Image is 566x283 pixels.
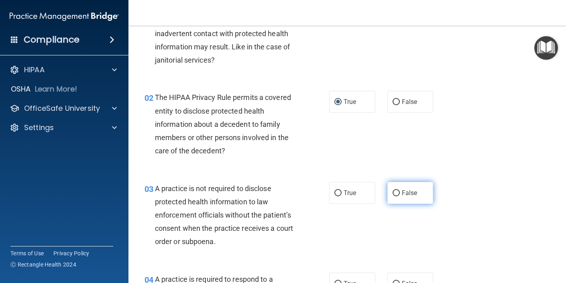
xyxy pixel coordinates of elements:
[393,190,400,196] input: False
[344,189,356,197] span: True
[10,8,119,24] img: PMB logo
[534,36,558,60] button: Open Resource Center
[11,84,31,94] p: OSHA
[334,99,342,105] input: True
[35,84,77,94] p: Learn More!
[344,98,356,106] span: True
[24,65,45,75] p: HIPAA
[155,93,291,155] span: The HIPAA Privacy Rule permits a covered entity to disclose protected health information about a ...
[10,249,44,257] a: Terms of Use
[145,184,153,194] span: 03
[10,104,117,113] a: OfficeSafe University
[10,65,117,75] a: HIPAA
[24,34,79,45] h4: Compliance
[24,123,54,132] p: Settings
[155,2,296,64] span: A business associate agreement is required with organizations or persons where inadvertent contac...
[24,104,100,113] p: OfficeSafe University
[402,189,417,197] span: False
[334,190,342,196] input: True
[393,99,400,105] input: False
[53,249,90,257] a: Privacy Policy
[10,261,76,269] span: Ⓒ Rectangle Health 2024
[10,123,117,132] a: Settings
[155,184,293,246] span: A practice is not required to disclose protected health information to law enforcement officials ...
[145,93,153,103] span: 02
[402,98,417,106] span: False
